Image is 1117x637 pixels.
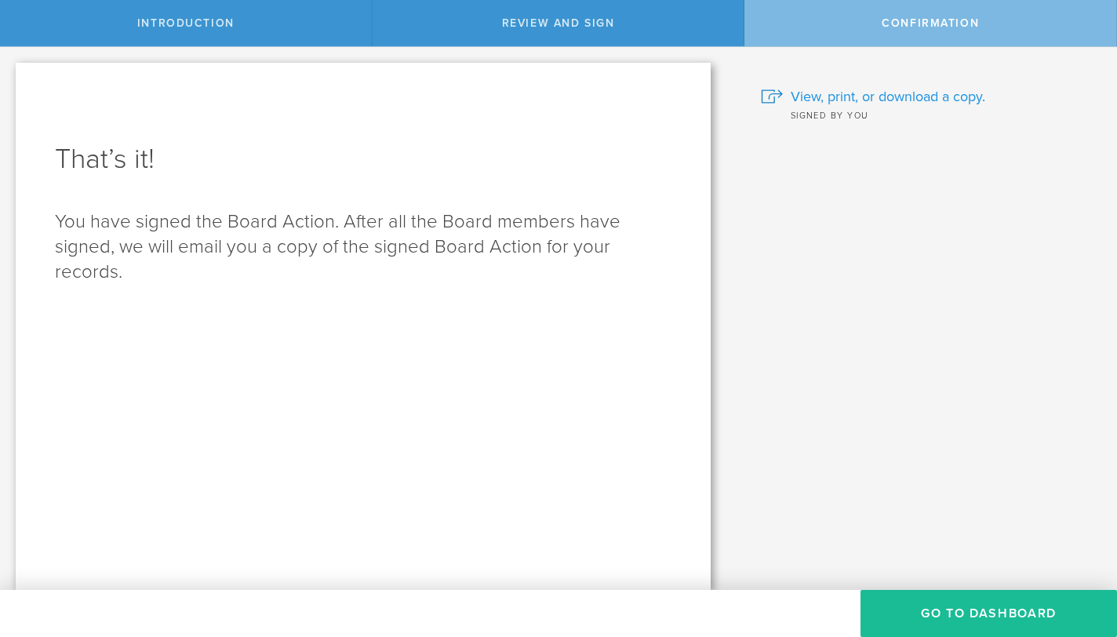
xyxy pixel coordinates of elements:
span: Confirmation [882,16,979,30]
iframe: Chat Widget [1039,515,1117,590]
p: You have signed the Board Action. After all the Board members have signed, we will email you a co... [55,209,671,285]
span: View, print, or download a copy. [791,86,985,107]
button: Go to Dashboard [860,590,1117,637]
span: Review and Sign [502,16,615,30]
span: Introduction [137,16,235,30]
h1: That’s it! [55,140,671,178]
div: Signed by you [761,107,1093,122]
